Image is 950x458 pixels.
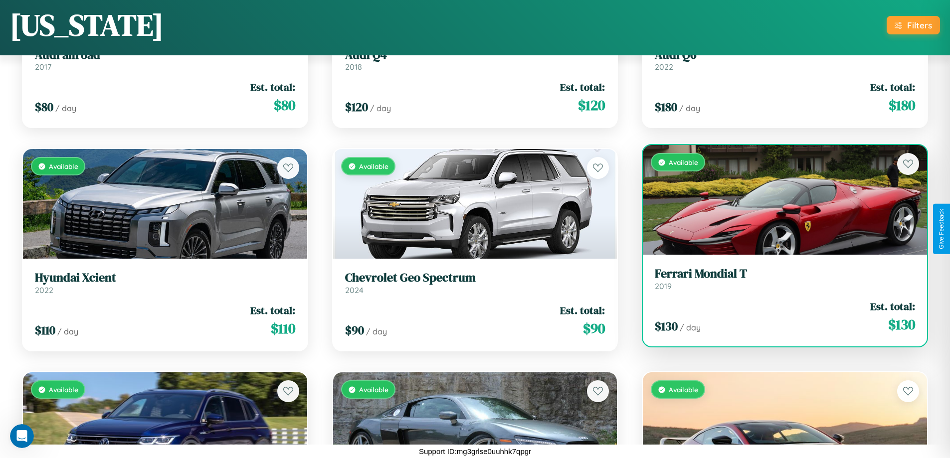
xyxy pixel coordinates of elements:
div: Give Feedback [938,209,945,249]
a: Audi allroad2017 [35,48,295,72]
span: 2022 [35,285,53,295]
span: Est. total: [250,303,295,317]
span: $ 130 [655,318,678,334]
span: 2017 [35,62,51,72]
a: Audi Q42018 [345,48,605,72]
span: / day [680,322,701,332]
span: 2022 [655,62,673,72]
span: Est. total: [250,80,295,94]
span: $ 80 [35,99,53,115]
h3: Chevrolet Geo Spectrum [345,271,605,285]
span: Est. total: [560,303,605,317]
span: / day [55,103,76,113]
div: Filters [907,20,932,30]
span: 2024 [345,285,364,295]
span: $ 180 [655,99,677,115]
span: 2019 [655,281,672,291]
span: $ 180 [889,95,915,115]
a: Chevrolet Geo Spectrum2024 [345,271,605,295]
span: $ 90 [345,322,364,338]
span: Est. total: [870,80,915,94]
span: Available [359,385,388,394]
a: Ferrari Mondial T2019 [655,267,915,291]
h3: Ferrari Mondial T [655,267,915,281]
span: $ 120 [345,99,368,115]
button: Filters [887,16,940,34]
h1: [US_STATE] [10,4,164,45]
span: / day [679,103,700,113]
span: / day [366,326,387,336]
span: 2018 [345,62,362,72]
span: Available [669,158,698,166]
iframe: Intercom live chat [10,424,34,448]
span: Available [669,385,698,394]
span: $ 90 [583,318,605,338]
span: Est. total: [870,299,915,313]
a: Hyundai Xcient2022 [35,271,295,295]
span: Available [49,385,78,394]
span: Est. total: [560,80,605,94]
p: Support ID: mg3grlse0uuhhk7qpgr [419,445,531,458]
span: $ 80 [274,95,295,115]
span: $ 110 [35,322,55,338]
a: Audi Q62022 [655,48,915,72]
span: Available [49,162,78,170]
span: $ 120 [578,95,605,115]
span: $ 130 [888,314,915,334]
h3: Hyundai Xcient [35,271,295,285]
span: Available [359,162,388,170]
span: $ 110 [271,318,295,338]
span: / day [370,103,391,113]
span: / day [57,326,78,336]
